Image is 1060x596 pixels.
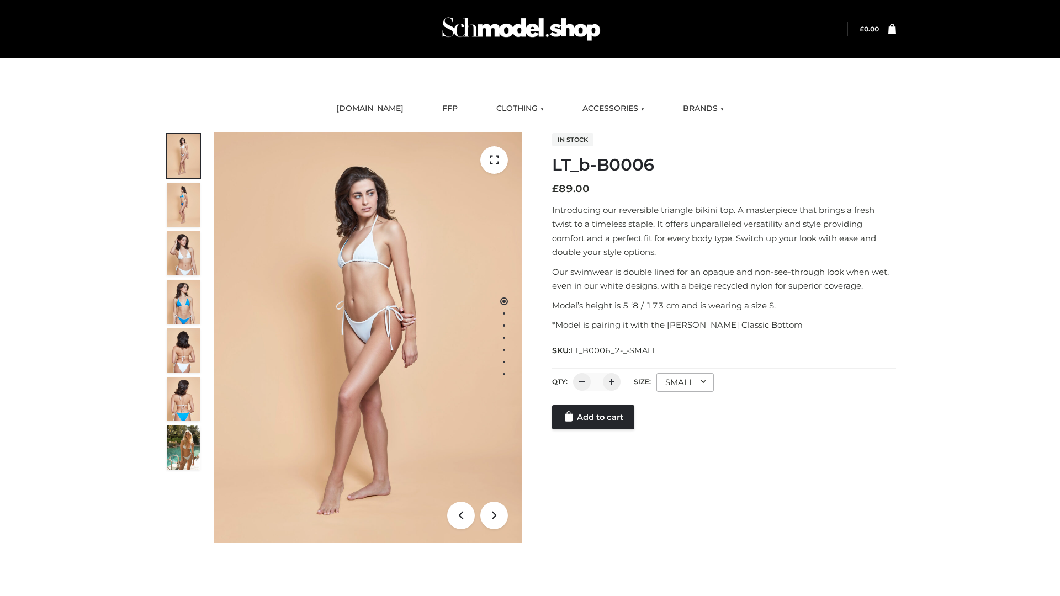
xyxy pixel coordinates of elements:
span: £ [552,183,559,195]
img: Arieltop_CloudNine_AzureSky2.jpg [167,425,200,470]
bdi: 0.00 [860,25,879,33]
span: LT_B0006_2-_-SMALL [570,345,656,355]
a: CLOTHING [488,97,552,121]
label: Size: [634,377,651,386]
a: ACCESSORIES [574,97,653,121]
div: SMALL [656,373,714,392]
img: ArielClassicBikiniTop_CloudNine_AzureSky_OW114ECO_1 [214,132,522,543]
p: *Model is pairing it with the [PERSON_NAME] Classic Bottom [552,318,896,332]
span: SKU: [552,344,658,357]
h1: LT_b-B0006 [552,155,896,175]
img: ArielClassicBikiniTop_CloudNine_AzureSky_OW114ECO_8-scaled.jpg [167,377,200,421]
img: ArielClassicBikiniTop_CloudNine_AzureSky_OW114ECO_3-scaled.jpg [167,231,200,275]
img: Schmodel Admin 964 [438,7,604,51]
p: Our swimwear is double lined for an opaque and non-see-through look when wet, even in our white d... [552,265,896,293]
p: Model’s height is 5 ‘8 / 173 cm and is wearing a size S. [552,299,896,313]
span: £ [860,25,864,33]
img: ArielClassicBikiniTop_CloudNine_AzureSky_OW114ECO_7-scaled.jpg [167,328,200,372]
a: FFP [434,97,466,121]
label: QTY: [552,377,568,386]
img: ArielClassicBikiniTop_CloudNine_AzureSky_OW114ECO_1-scaled.jpg [167,134,200,178]
a: Add to cart [552,405,634,429]
a: [DOMAIN_NAME] [328,97,412,121]
p: Introducing our reversible triangle bikini top. A masterpiece that brings a fresh twist to a time... [552,203,896,259]
span: In stock [552,133,593,146]
img: ArielClassicBikiniTop_CloudNine_AzureSky_OW114ECO_2-scaled.jpg [167,183,200,227]
a: BRANDS [675,97,732,121]
img: ArielClassicBikiniTop_CloudNine_AzureSky_OW114ECO_4-scaled.jpg [167,280,200,324]
a: £0.00 [860,25,879,33]
bdi: 89.00 [552,183,590,195]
